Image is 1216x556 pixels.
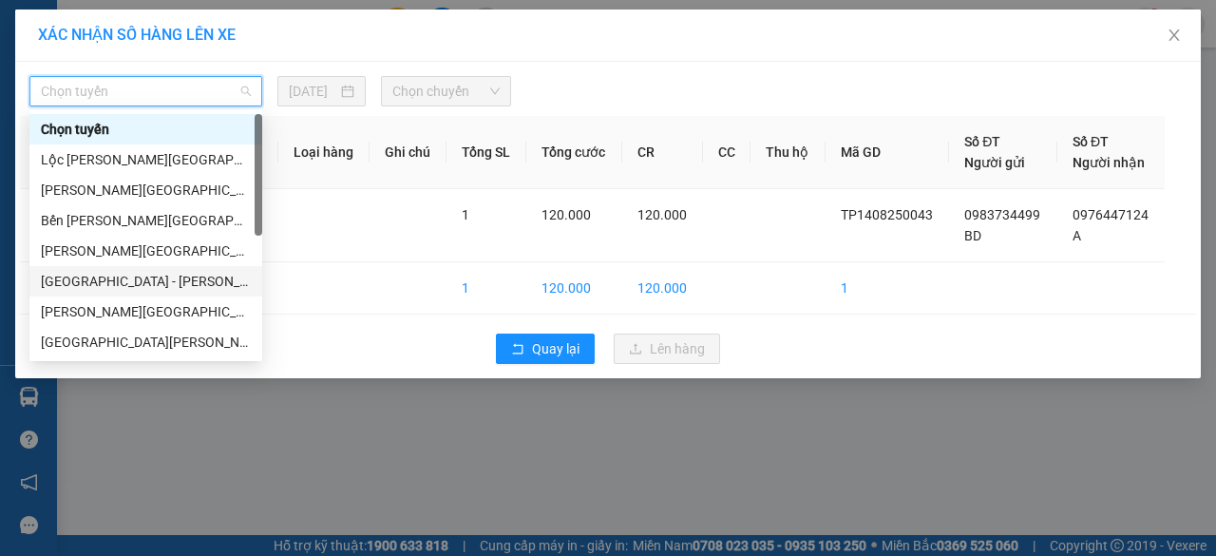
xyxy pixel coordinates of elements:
div: Lộc Ninh - Quảng Ngãi (Hàng Hóa) [29,144,262,175]
td: 120.000 [622,262,703,315]
th: Loại hàng [278,116,370,189]
input: 14/08/2025 [289,81,337,102]
div: [GEOGRAPHIC_DATA] - [PERSON_NAME][GEOGRAPHIC_DATA][PERSON_NAME] ([GEOGRAPHIC_DATA]) [41,271,251,292]
span: 1 [462,207,469,222]
div: Lộc [PERSON_NAME][GEOGRAPHIC_DATA] ([GEOGRAPHIC_DATA]) [41,149,251,170]
div: [PERSON_NAME][GEOGRAPHIC_DATA] ([GEOGRAPHIC_DATA]) [41,180,251,201]
span: 0976447124 [1073,207,1149,222]
span: Số ĐT [1073,134,1109,149]
td: 1 [826,262,950,315]
td: 120.000 [526,262,621,315]
span: 120.000 [541,207,591,222]
td: 1 [446,262,526,315]
button: rollbackQuay lại [496,334,595,364]
th: CR [622,116,703,189]
span: Quay lại [532,338,579,359]
span: close [1167,28,1182,43]
div: Chọn tuyến [41,119,251,140]
th: CC [703,116,751,189]
span: Số ĐT [964,134,1000,149]
span: Người gửi [964,155,1025,170]
div: Quảng Ngãi - Sài Gòn (Hàng Hoá) [29,175,262,205]
span: Chọn chuyến [392,77,499,105]
th: STT [20,116,76,189]
th: Mã GD [826,116,950,189]
span: BD [964,228,981,243]
span: 0983734499 [964,207,1040,222]
th: Tổng SL [446,116,526,189]
span: rollback [511,342,524,357]
button: Close [1148,10,1201,63]
span: A [1073,228,1081,243]
button: uploadLên hàng [614,334,720,364]
div: [GEOGRAPHIC_DATA][PERSON_NAME][GEOGRAPHIC_DATA][PERSON_NAME] ([GEOGRAPHIC_DATA]) [41,332,251,353]
span: Chọn tuyến [41,77,251,105]
th: Ghi chú [370,116,446,189]
span: Người nhận [1073,155,1145,170]
div: Quảng Ngãi - Lộc Ninh (Hàng Hóa) [29,297,262,327]
div: Quảng Ngãi - Bến Tre (Hàng Hoá) [29,236,262,266]
div: [PERSON_NAME][GEOGRAPHIC_DATA][PERSON_NAME] - [GEOGRAPHIC_DATA] ([GEOGRAPHIC_DATA]) [41,301,251,322]
div: Bến [PERSON_NAME][GEOGRAPHIC_DATA] ([GEOGRAPHIC_DATA]) [41,210,251,231]
th: Thu hộ [750,116,825,189]
div: [PERSON_NAME][GEOGRAPHIC_DATA] ([GEOGRAPHIC_DATA]) [41,240,251,261]
div: Sài Gòn - Quảng Ngãi (Hàng Hoá) [29,266,262,297]
th: Tổng cước [526,116,621,189]
div: Bến Tre - Quảng Ngãi (Hàng Hoá) [29,205,262,236]
span: 120.000 [637,207,687,222]
span: TP1408250043 [841,207,933,222]
td: 1 [20,189,76,262]
div: Chọn tuyến [29,114,262,144]
span: XÁC NHẬN SỐ HÀNG LÊN XE [38,26,236,44]
div: Quảng Ngãi - Tây Ninh (Hàng Hoá) [29,327,262,357]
